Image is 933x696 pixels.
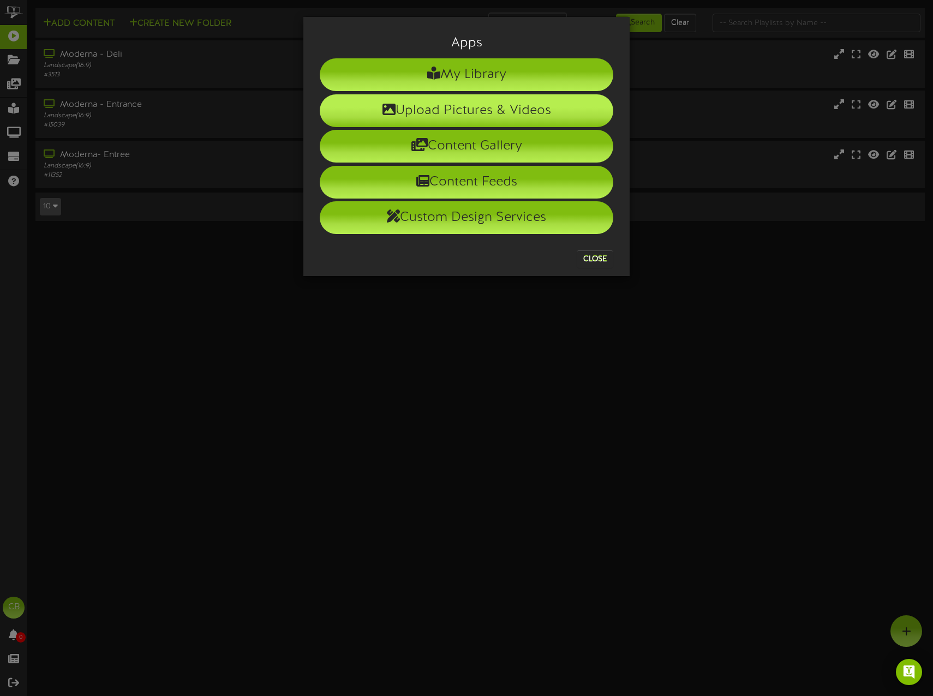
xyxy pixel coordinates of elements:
div: Open Intercom Messenger [896,659,922,685]
li: Content Gallery [320,130,613,163]
li: Upload Pictures & Videos [320,94,613,127]
li: My Library [320,58,613,91]
h3: Apps [320,36,613,50]
button: Close [577,250,613,268]
li: Custom Design Services [320,201,613,234]
li: Content Feeds [320,166,613,199]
